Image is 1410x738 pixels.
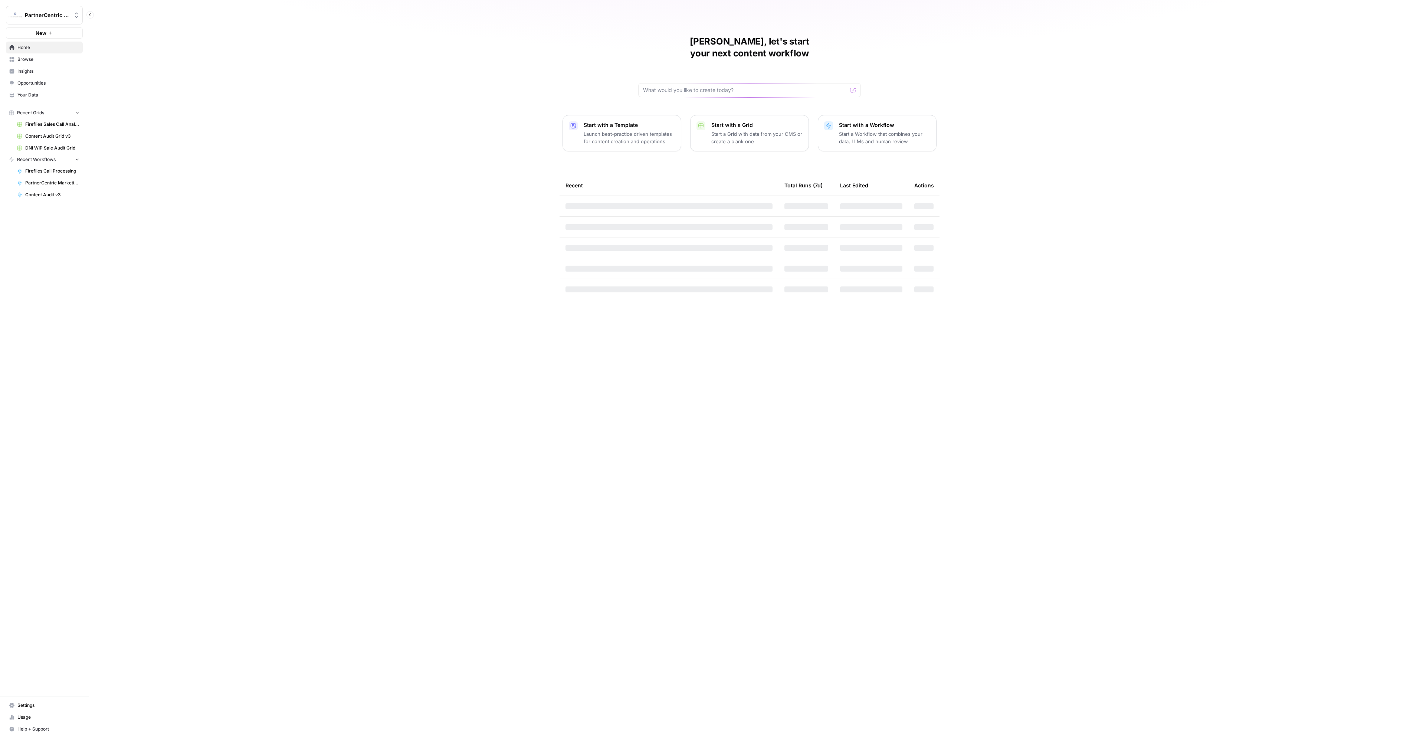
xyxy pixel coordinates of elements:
span: Browse [17,56,79,63]
span: Help + Support [17,726,79,732]
p: Start with a Template [584,121,675,129]
span: PartnerCentric Sales Tools [25,12,70,19]
span: Content Audit Grid v3 [25,133,79,140]
a: Content Audit Grid v3 [14,130,83,142]
button: Recent Workflows [6,154,83,165]
p: Start a Workflow that combines your data, LLMs and human review [839,130,930,145]
span: DNI WIP Sale Audit Grid [25,145,79,151]
a: Usage [6,711,83,723]
a: Settings [6,699,83,711]
p: Start a Grid with data from your CMS or create a blank one [711,130,803,145]
button: Start with a WorkflowStart a Workflow that combines your data, LLMs and human review [818,115,937,151]
button: Start with a TemplateLaunch best-practice driven templates for content creation and operations [563,115,681,151]
button: Workspace: PartnerCentric Sales Tools [6,6,83,24]
a: Fireflies Sales Call Analysis [14,118,83,130]
div: Last Edited [840,175,868,196]
img: PartnerCentric Sales Tools Logo [9,9,22,22]
p: Start with a Grid [711,121,803,129]
a: Your Data [6,89,83,101]
a: Content Audit v3 [14,189,83,201]
p: Start with a Workflow [839,121,930,129]
div: Actions [914,175,934,196]
div: Recent [565,175,773,196]
a: Opportunities [6,77,83,89]
span: Settings [17,702,79,709]
span: Fireflies Sales Call Analysis [25,121,79,128]
a: DNI WIP Sale Audit Grid [14,142,83,154]
p: Launch best-practice driven templates for content creation and operations [584,130,675,145]
span: PartnerCentric Marketing Report Agent [25,180,79,186]
span: New [36,29,46,37]
a: PartnerCentric Marketing Report Agent [14,177,83,189]
span: Fireflies Call Processing [25,168,79,174]
span: Recent Grids [17,109,44,116]
input: What would you like to create today? [643,86,847,94]
span: Opportunities [17,80,79,86]
span: Insights [17,68,79,75]
a: Fireflies Call Processing [14,165,83,177]
a: Insights [6,65,83,77]
h1: [PERSON_NAME], let's start your next content workflow [638,36,861,59]
button: New [6,27,83,39]
span: Your Data [17,92,79,98]
button: Help + Support [6,723,83,735]
span: Recent Workflows [17,156,56,163]
a: Browse [6,53,83,65]
span: Usage [17,714,79,721]
button: Start with a GridStart a Grid with data from your CMS or create a blank one [690,115,809,151]
button: Recent Grids [6,107,83,118]
a: Home [6,42,83,53]
span: Content Audit v3 [25,191,79,198]
span: Home [17,44,79,51]
div: Total Runs (7d) [784,175,823,196]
